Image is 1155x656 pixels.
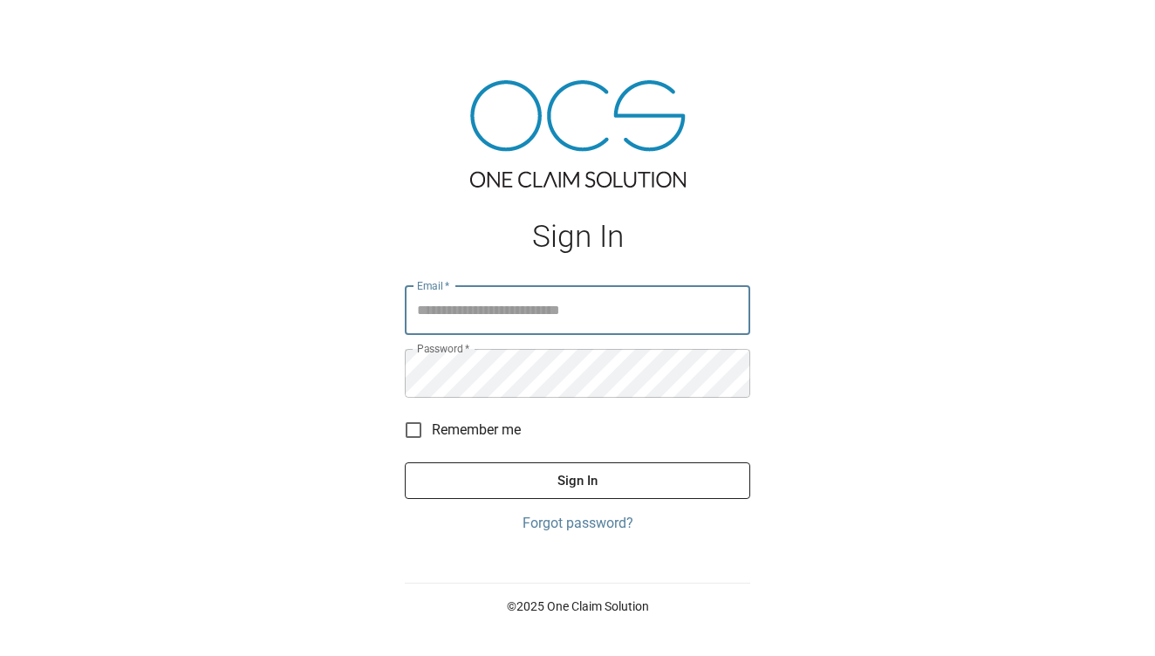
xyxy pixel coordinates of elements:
a: Forgot password? [405,513,750,534]
img: ocs-logo-white-transparent.png [21,10,91,45]
h1: Sign In [405,219,750,255]
span: Remember me [432,420,521,441]
img: ocs-logo-tra.png [470,80,686,188]
label: Password [417,341,469,356]
button: Sign In [405,462,750,499]
p: © 2025 One Claim Solution [405,598,750,615]
label: Email [417,278,450,293]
